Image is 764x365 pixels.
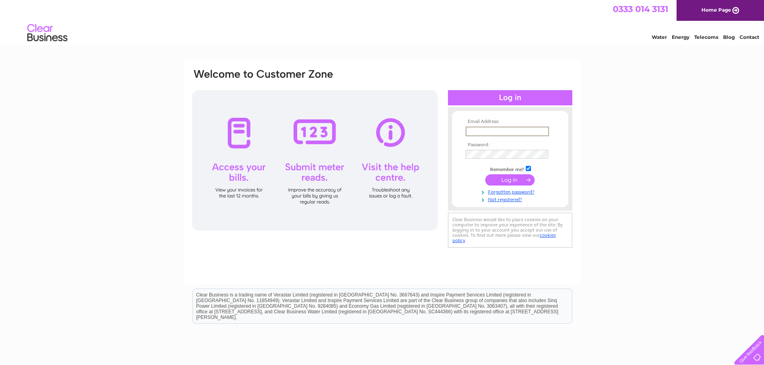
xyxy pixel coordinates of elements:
[464,142,557,148] th: Password:
[723,34,735,40] a: Blog
[466,188,557,195] a: Forgotten password?
[452,232,556,243] a: cookies policy
[740,34,759,40] a: Contact
[27,21,68,45] img: logo.png
[448,213,572,248] div: Clear Business would like to place cookies on your computer to improve your experience of the sit...
[464,119,557,125] th: Email Address:
[652,34,667,40] a: Water
[613,4,668,14] a: 0333 014 3131
[694,34,718,40] a: Telecoms
[193,4,572,39] div: Clear Business is a trading name of Verastar Limited (registered in [GEOGRAPHIC_DATA] No. 3667643...
[485,174,535,186] input: Submit
[464,165,557,173] td: Remember me?
[672,34,689,40] a: Energy
[466,195,557,203] a: Not registered?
